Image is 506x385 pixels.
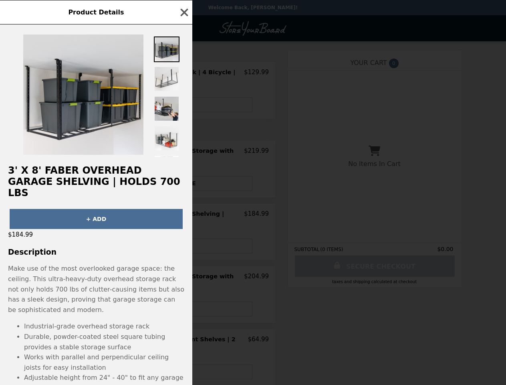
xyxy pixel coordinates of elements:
[24,332,184,352] li: Durable, powder-coated steel square tubing provides a stable storage surface
[24,352,184,373] li: Works with parallel and perpendicular ceiling joists for easy installation
[23,34,143,155] img: Default Title
[154,126,179,151] img: Thumbnail 4
[154,155,179,181] img: Thumbnail 5
[8,263,184,315] p: Make use of the most overlooked garage space: the ceiling. This ultra-heavy-duty overhead storage...
[68,8,124,16] span: Product Details
[10,209,183,229] button: + ADD
[154,66,179,92] img: Thumbnail 2
[154,36,179,62] img: Thumbnail 1
[154,96,179,122] img: Thumbnail 3
[24,321,184,332] li: Industrial-grade overhead storage rack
